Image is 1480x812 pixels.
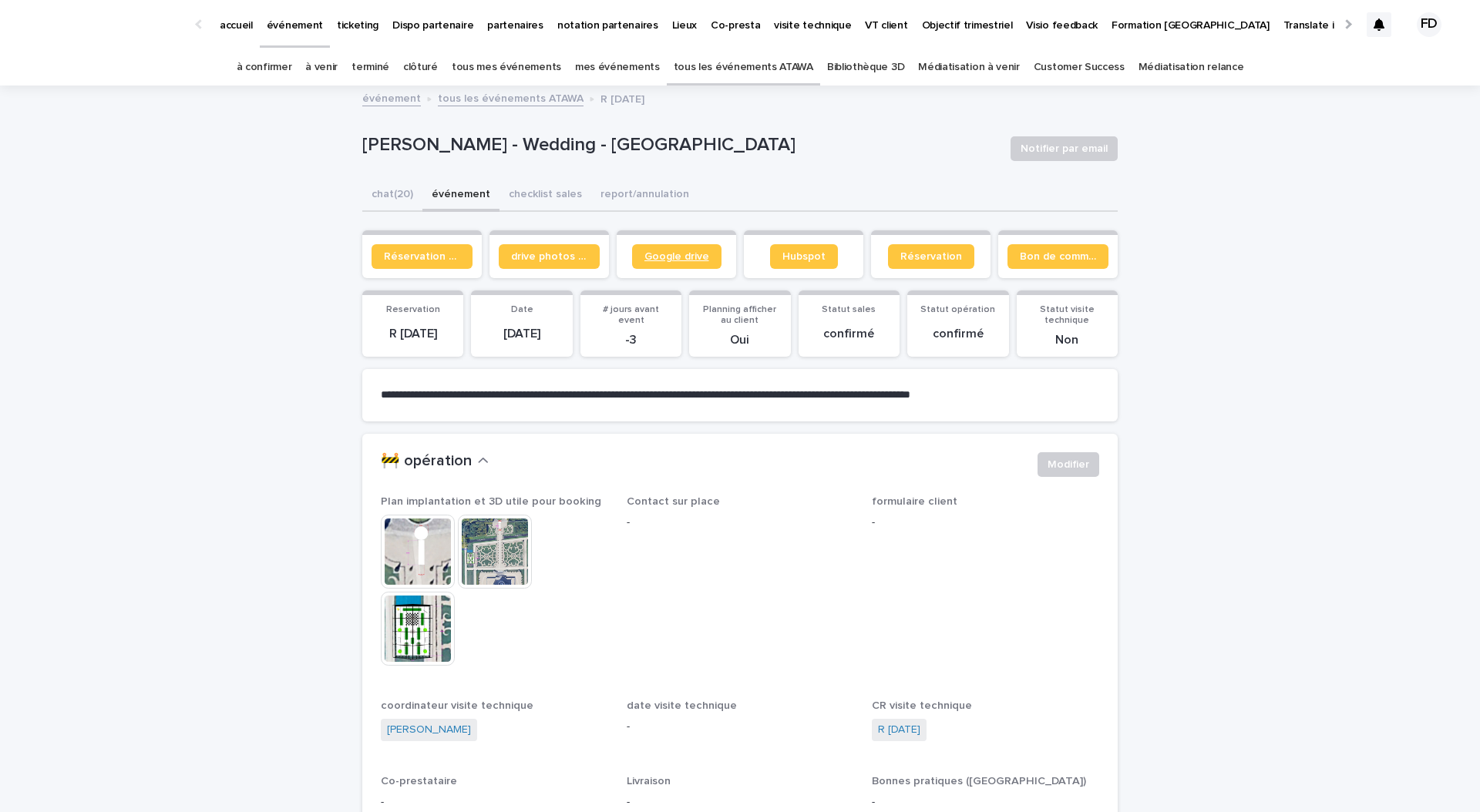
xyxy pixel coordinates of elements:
[674,49,813,86] a: tous les événements ATAWA
[1417,12,1441,37] div: FD
[878,722,920,738] a: R [DATE]
[603,305,659,325] span: # jours avant event
[917,327,999,341] p: confirmé
[627,719,854,735] p: -
[387,722,471,738] a: [PERSON_NAME]
[627,515,854,531] p: -
[872,776,1086,787] span: Bonnes pratiques ([GEOGRAPHIC_DATA])
[362,89,421,106] a: événement
[362,134,998,156] p: [PERSON_NAME] - Wedding - [GEOGRAPHIC_DATA]
[381,776,457,787] span: Co-prestataire
[1007,244,1108,269] a: Bon de commande
[511,305,533,314] span: Date
[372,327,454,341] p: R [DATE]
[499,244,600,269] a: drive photos coordinateur
[770,244,838,269] a: Hubspot
[351,49,389,86] a: terminé
[1139,49,1244,86] a: Médiatisation relance
[381,452,489,471] button: 🚧 opération
[627,776,671,787] span: Livraison
[381,700,533,711] span: coordinateur visite technique
[403,49,438,86] a: clôturé
[920,305,995,314] span: Statut opération
[452,49,561,86] a: tous mes événements
[1040,305,1095,325] span: Statut visite technique
[918,49,1020,86] a: Médiatisation à venir
[822,305,876,314] span: Statut sales
[384,251,460,262] span: Réservation client
[872,794,1099,810] p: -
[698,333,781,347] p: Oui
[1021,141,1108,156] span: Notifier par email
[600,89,644,106] p: R [DATE]
[872,515,1099,531] p: -
[438,89,584,106] a: tous les événements ATAWA
[381,496,601,507] span: Plan implantation et 3D utile pour booking
[575,49,660,86] a: mes événements
[827,49,904,86] a: Bibliothèque 3D
[372,244,473,269] a: Réservation client
[305,49,338,86] a: à venir
[644,251,709,262] span: Google drive
[1026,333,1108,347] p: Non
[782,251,826,262] span: Hubspot
[386,305,440,314] span: Reservation
[31,9,180,40] img: Ls34BcGeRexTGTNfXpUC
[590,333,672,347] p: -3
[1038,452,1099,477] button: Modifier
[627,700,737,711] span: date visite technique
[1011,136,1118,161] button: Notifier par email
[422,180,499,212] button: événement
[381,794,608,810] p: -
[1020,251,1096,262] span: Bon de commande
[632,244,721,269] a: Google drive
[900,251,962,262] span: Réservation
[480,327,563,341] p: [DATE]
[591,180,698,212] button: report/annulation
[511,251,587,262] span: drive photos coordinateur
[1048,457,1089,472] span: Modifier
[381,452,472,471] h2: 🚧 opération
[362,180,422,212] button: chat (20)
[808,327,890,341] p: confirmé
[872,496,957,507] span: formulaire client
[1034,49,1125,86] a: Customer Success
[627,496,720,507] span: Contact sur place
[237,49,292,86] a: à confirmer
[888,244,974,269] a: Réservation
[627,794,854,810] p: -
[499,180,591,212] button: checklist sales
[872,700,972,711] span: CR visite technique
[703,305,776,325] span: Planning afficher au client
